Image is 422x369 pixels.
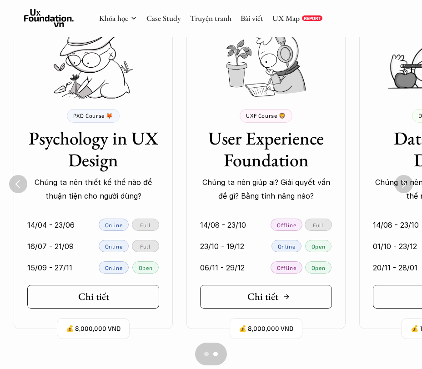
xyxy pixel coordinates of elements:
h5: Chi tiết [247,291,278,303]
p: Full [140,243,151,249]
p: 14/08 - 23/10 [200,218,246,232]
p: 16/07 - 21/09 [27,239,74,253]
h3: User Experience Foundation [200,127,332,171]
p: 20/11 - 28/01 [373,261,417,274]
button: Scroll to page 1 [195,343,211,365]
p: Full [140,222,151,228]
h5: Chi tiết [78,291,109,303]
p: 14/04 - 23/06 [27,218,75,232]
p: Online [105,264,123,271]
button: Next [395,175,413,193]
a: Khóa học [99,13,128,23]
a: Chi tiết [27,285,159,309]
p: Chúng ta nên thiết kế thế nào để thuận tiện cho người dùng? [27,175,159,203]
button: Scroll to page 2 [211,343,227,365]
p: 06/11 - 29/12 [200,261,245,274]
p: Offline [277,222,296,228]
button: Previous [9,175,27,193]
a: Case Study [146,13,181,23]
p: Full [313,222,323,228]
p: UXF Course 🦁 [246,112,286,119]
p: 💰 8,000,000 VND [239,323,293,335]
p: REPORT [304,15,321,21]
p: Open [139,264,152,271]
p: PXD Course 🦊 [73,112,113,119]
p: 💰 8,000,000 VND [66,323,121,335]
a: Truyện tranh [190,13,231,23]
p: Offline [277,264,296,271]
p: Chúng ta nên giúp ai? Giải quyết vấn đề gì? Bằng tính năng nào? [200,175,332,203]
h3: Psychology in UX Design [27,127,159,171]
a: Chi tiết [200,285,332,309]
p: 14/08 - 23/10 [373,218,419,232]
a: Bài viết [241,13,263,23]
p: Online [105,222,123,228]
p: Open [311,264,325,271]
p: Open [311,243,325,249]
p: Online [105,243,123,249]
p: 01/10 - 23/12 [373,239,417,253]
a: UX Map [272,13,300,23]
p: 15/09 - 27/11 [27,261,72,274]
p: Online [278,243,296,249]
p: 23/10 - 19/12 [200,239,244,253]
